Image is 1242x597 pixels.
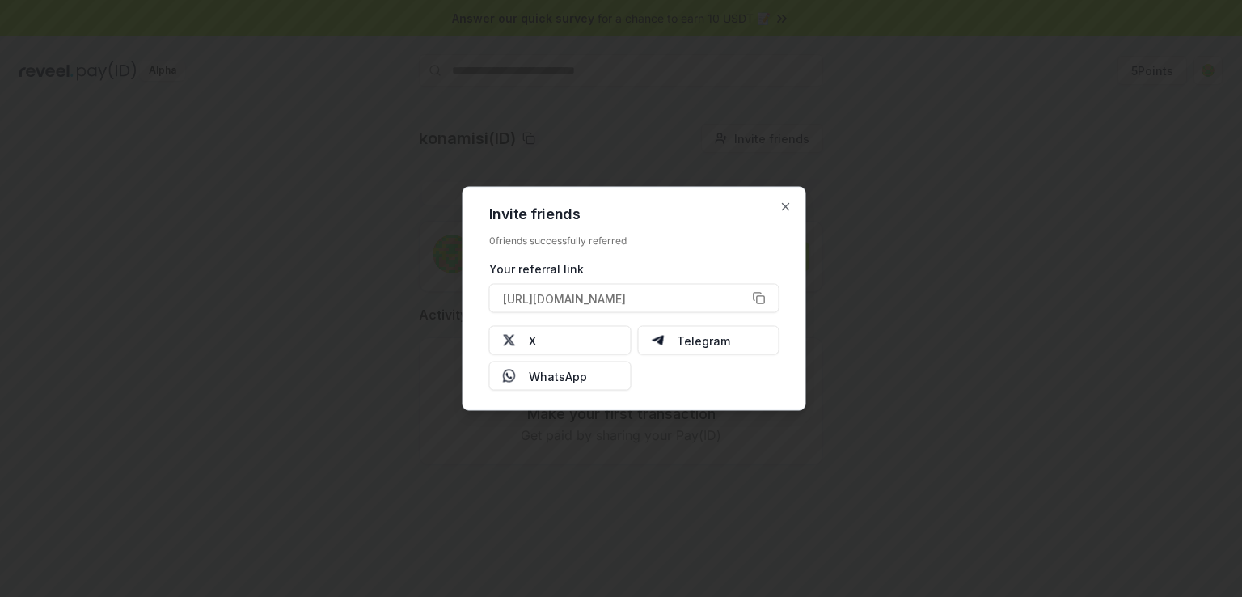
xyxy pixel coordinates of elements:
[503,370,516,383] img: Whatsapp
[489,326,632,355] button: X
[651,334,664,347] img: Telegram
[489,284,779,313] button: [URL][DOMAIN_NAME]
[489,235,779,248] div: 0 friends successfully referred
[637,326,779,355] button: Telegram
[489,260,779,277] div: Your referral link
[489,207,779,222] h2: Invite friends
[489,362,632,391] button: WhatsApp
[503,290,626,307] span: [URL][DOMAIN_NAME]
[503,334,516,347] img: X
